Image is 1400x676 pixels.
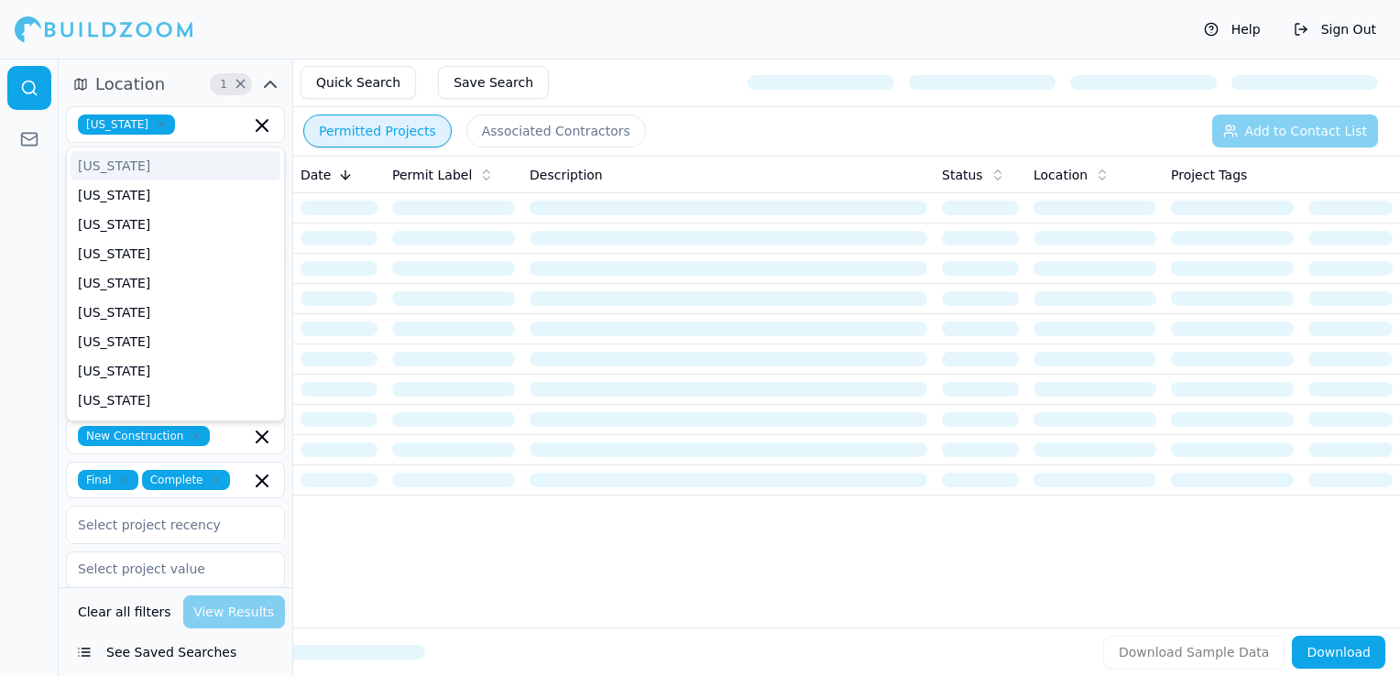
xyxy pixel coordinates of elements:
span: Status [942,166,983,184]
span: Final [78,470,138,490]
div: [US_STATE] [71,356,280,386]
button: Permitted Projects [303,114,452,147]
button: Location1Clear Location filters [66,70,285,99]
span: Complete [142,470,230,490]
span: Project Tags [1171,166,1247,184]
span: Location [1034,166,1088,184]
div: [US_STATE] [71,327,280,356]
button: Quick Search [301,66,416,99]
span: Description [530,166,603,184]
button: Sign Out [1285,15,1385,44]
span: Clear Location filters [234,80,247,89]
div: [US_STATE] [71,210,280,239]
button: Help [1195,15,1270,44]
div: [US_STATE] [71,151,280,180]
span: 1 [214,75,233,93]
span: [US_STATE] [78,114,175,135]
div: [US_STATE] [71,415,280,444]
button: Download [1292,636,1385,669]
button: Associated Contractors [466,114,646,147]
button: Save Search [438,66,549,99]
div: [US_STATE] [71,386,280,415]
button: Clear all filters [73,595,176,628]
div: [US_STATE] [71,180,280,210]
span: Permit Label [392,166,472,184]
span: Date [301,166,331,184]
div: [US_STATE] [71,268,280,298]
input: Select project value [67,552,261,585]
span: Location [95,71,165,97]
div: [US_STATE] [71,298,280,327]
span: New Construction [78,426,210,446]
div: Suggestions [66,147,285,421]
button: See Saved Searches [66,636,285,669]
div: [US_STATE] [71,239,280,268]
